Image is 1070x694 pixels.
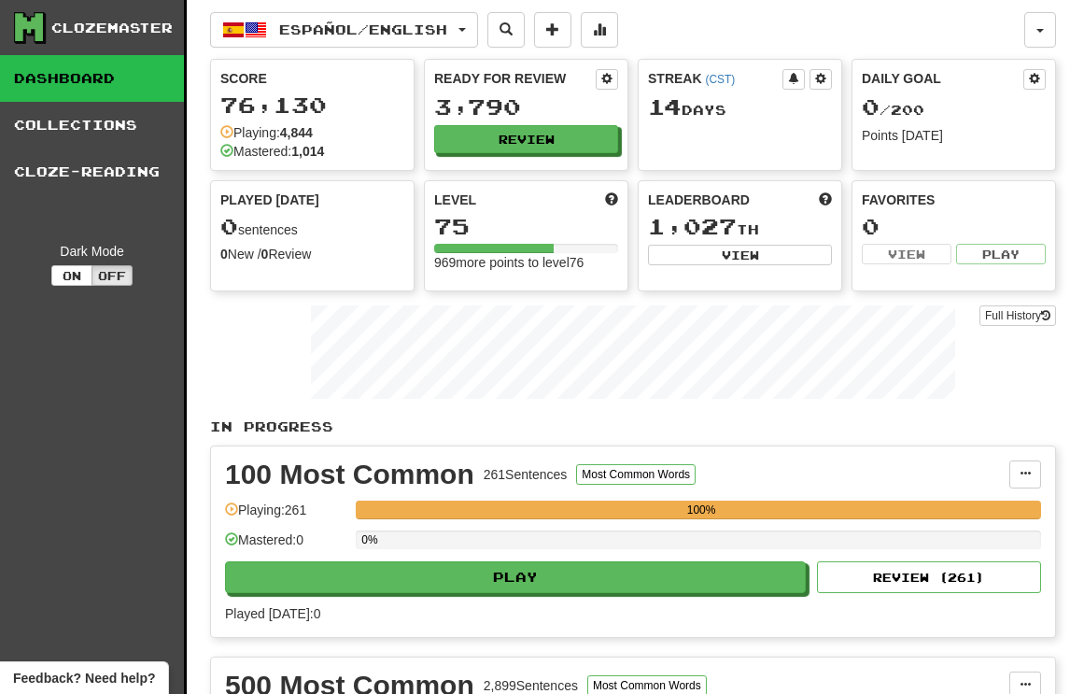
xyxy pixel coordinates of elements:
[279,21,447,37] span: Español / English
[434,125,618,153] button: Review
[862,102,924,118] span: / 200
[220,247,228,262] strong: 0
[92,265,133,286] button: Off
[291,144,324,159] strong: 1,014
[484,465,568,484] div: 261 Sentences
[220,245,404,263] div: New / Review
[817,561,1041,593] button: Review (261)
[862,126,1046,145] div: Points [DATE]
[487,12,525,48] button: Search sentences
[605,191,618,209] span: Score more points to level up
[819,191,832,209] span: This week in points, UTC
[225,501,346,531] div: Playing: 261
[648,191,750,209] span: Leaderboard
[51,265,92,286] button: On
[648,95,832,120] div: Day s
[220,123,313,142] div: Playing:
[361,501,1041,519] div: 100%
[434,95,618,119] div: 3,790
[434,191,476,209] span: Level
[14,242,170,261] div: Dark Mode
[13,669,155,687] span: Open feedback widget
[862,215,1046,238] div: 0
[51,19,173,37] div: Clozemaster
[220,191,319,209] span: Played [DATE]
[225,561,806,593] button: Play
[534,12,571,48] button: Add sentence to collection
[220,69,404,88] div: Score
[862,93,880,120] span: 0
[261,247,269,262] strong: 0
[434,215,618,238] div: 75
[576,464,696,485] button: Most Common Words
[648,215,832,239] div: th
[862,244,951,264] button: View
[225,531,346,561] div: Mastered: 0
[225,460,474,489] div: 100 Most Common
[979,305,1056,326] a: Full History
[220,93,404,117] div: 76,130
[862,191,1046,209] div: Favorites
[648,213,737,239] span: 1,027
[705,73,735,86] a: (CST)
[862,69,1023,90] div: Daily Goal
[648,245,832,265] button: View
[648,69,782,88] div: Streak
[434,253,618,272] div: 969 more points to level 76
[280,125,313,140] strong: 4,844
[210,12,478,48] button: Español/English
[434,69,596,88] div: Ready for Review
[648,93,682,120] span: 14
[220,213,238,239] span: 0
[225,606,320,621] span: Played [DATE]: 0
[210,418,1056,436] p: In Progress
[220,142,324,161] div: Mastered:
[956,244,1046,264] button: Play
[220,215,404,239] div: sentences
[581,12,618,48] button: More stats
